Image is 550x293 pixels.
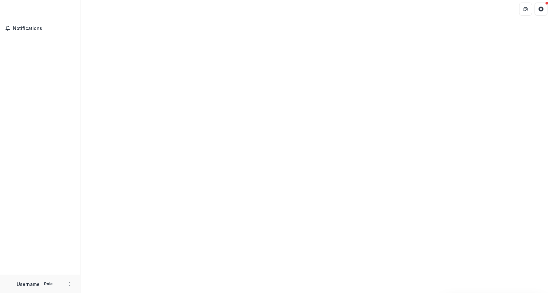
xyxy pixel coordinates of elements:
span: Notifications [13,26,75,31]
button: Notifications [3,23,78,33]
p: Role [42,281,55,287]
p: Username [17,281,40,288]
button: Get Help [535,3,547,15]
button: More [66,280,74,288]
button: Partners [519,3,532,15]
